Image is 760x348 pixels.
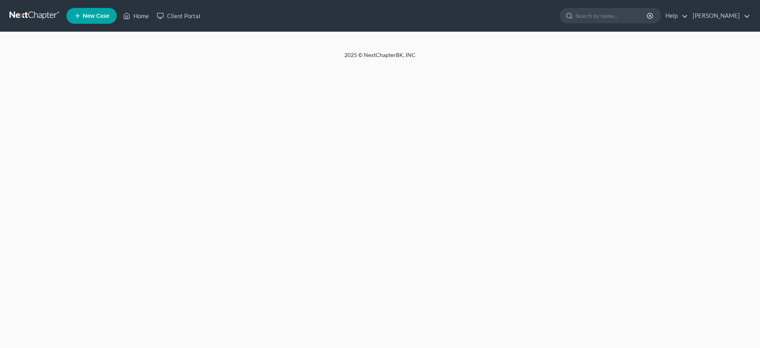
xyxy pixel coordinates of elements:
[689,9,750,23] a: [PERSON_NAME]
[153,9,204,23] a: Client Portal
[661,9,688,23] a: Help
[576,8,648,23] input: Search by name...
[154,51,606,65] div: 2025 © NextChapterBK, INC
[119,9,153,23] a: Home
[83,13,109,19] span: New Case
